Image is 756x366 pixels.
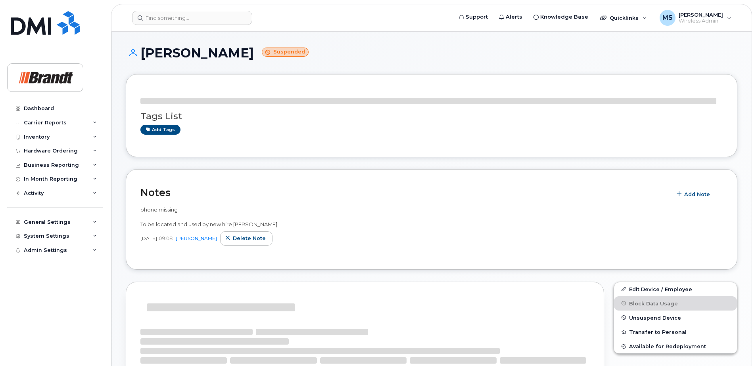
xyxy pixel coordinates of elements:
span: Unsuspend Device [629,315,681,320]
button: Unsuspend Device [614,311,737,325]
span: [DATE] [140,235,157,242]
button: Available for Redeployment [614,339,737,353]
small: Suspended [262,48,309,57]
span: Available for Redeployment [629,343,706,349]
button: Add Note [672,187,717,201]
h2: Notes [140,187,668,198]
h1: [PERSON_NAME] [126,46,737,60]
a: Add tags [140,125,180,135]
span: 09:08 [159,235,173,242]
a: Edit Device / Employee [614,282,737,296]
span: Delete note [233,234,266,242]
h3: Tags List [140,111,723,121]
button: Block Data Usage [614,296,737,311]
button: Transfer to Personal [614,325,737,339]
span: Add Note [684,191,710,198]
span: phone missing To be located and used by new hire [PERSON_NAME] [140,206,277,227]
button: Delete note [220,231,272,246]
a: [PERSON_NAME] [176,235,217,241]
